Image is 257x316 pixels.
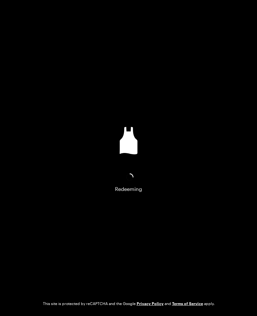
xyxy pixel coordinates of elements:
[137,301,164,306] a: Google Privacy Policy
[107,10,150,16] img: tastemade
[43,301,214,306] div: This site is protected by reCAPTCHA and the Google and apply.
[115,185,142,193] span: Redeeming
[107,10,150,18] a: Go to Tastemade Homepage
[172,301,203,306] a: Google Terms of Service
